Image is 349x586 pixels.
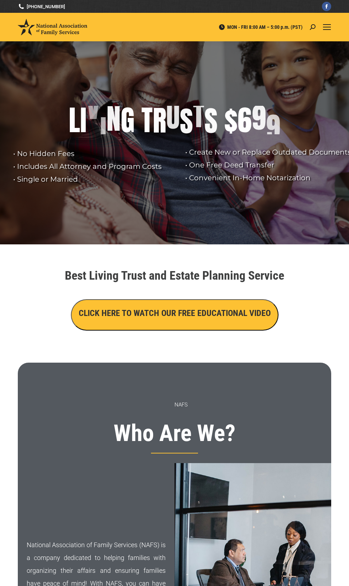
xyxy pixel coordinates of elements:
[180,107,193,135] div: S
[238,106,252,134] div: 6
[224,106,238,134] div: $
[193,101,204,129] div: T
[100,115,106,144] div: I
[252,103,266,132] div: 9
[204,107,218,135] div: S
[69,106,80,134] div: L
[322,2,331,11] a: Facebook page opens in new window
[21,269,328,281] h1: Best Living Trust and Estate Planning Service
[18,3,65,10] a: [PHONE_NUMBER]
[71,299,278,331] button: CLICK HERE TO WATCH OUR FREE EDUCATIONAL VIDEO
[121,106,135,134] div: G
[87,93,100,121] div: V
[166,102,180,131] div: U
[18,422,331,445] h3: Who Are We?
[218,24,303,30] span: MON - FRI 8:00 AM – 5:00 p.m. (PST)
[80,106,87,134] div: I
[71,310,278,317] a: CLICK HERE TO WATCH OUR FREE EDUCATIONAL VIDEO
[153,106,166,135] div: R
[79,307,271,319] h3: CLICK HERE TO WATCH OUR FREE EDUCATIONAL VIDEO
[13,147,165,186] rs-layer: • No Hidden Fees • Includes All Attorney and Program Costs • Single or Married
[141,106,153,134] div: T
[266,113,280,141] div: 9
[18,19,87,35] img: National Association of Family Services
[323,23,331,31] a: Mobile menu icon
[106,104,121,133] div: N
